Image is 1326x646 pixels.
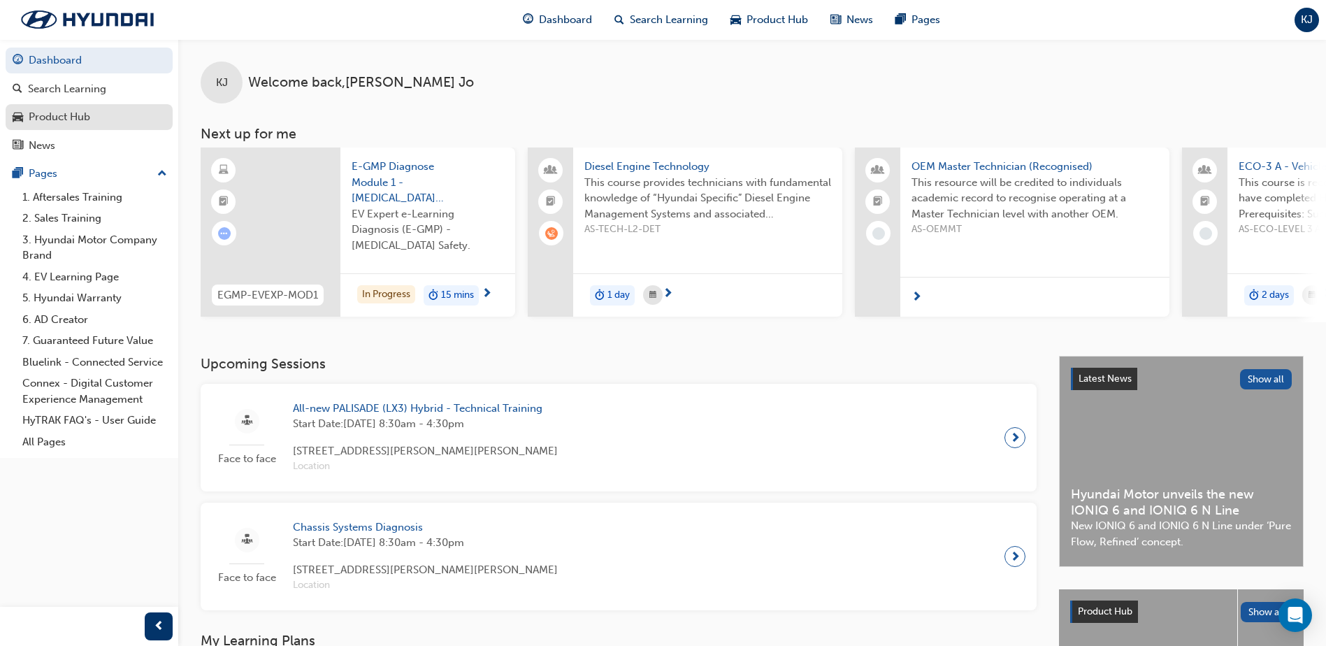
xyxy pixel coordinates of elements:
[895,11,906,29] span: pages-icon
[872,227,885,240] span: learningRecordVerb_NONE-icon
[17,309,173,331] a: 6. AD Creator
[13,111,23,124] span: car-icon
[293,459,558,475] span: Location
[1249,287,1259,305] span: duration-icon
[217,287,318,303] span: EGMP-EVEXP-MOD1
[873,193,883,211] span: booktick-icon
[855,148,1169,317] a: OEM Master Technician (Recognised)This resource will be credited to individuals academic record t...
[546,193,556,211] span: booktick-icon
[201,148,515,317] a: EGMP-EVEXP-MOD1E-GMP Diagnose Module 1 - [MEDICAL_DATA] SafetyEV Expert e-Learning Diagnosis (E-G...
[17,187,173,208] a: 1. Aftersales Training
[1071,368,1292,390] a: Latest NewsShow all
[1200,161,1210,180] span: people-icon
[13,55,23,67] span: guage-icon
[1262,287,1289,303] span: 2 days
[29,138,55,154] div: News
[248,75,474,91] span: Welcome back , [PERSON_NAME] Jo
[212,514,1025,599] a: Face to faceChassis Systems DiagnosisStart Date:[DATE] 8:30am - 4:30pm[STREET_ADDRESS][PERSON_NAM...
[352,159,504,206] span: E-GMP Diagnose Module 1 - [MEDICAL_DATA] Safety
[17,266,173,288] a: 4. EV Learning Page
[584,159,831,175] span: Diesel Engine Technology
[607,287,630,303] span: 1 day
[17,373,173,410] a: Connex - Digital Customer Experience Management
[1059,356,1304,567] a: Latest NewsShow allHyundai Motor unveils the new IONIQ 6 and IONIQ 6 N LineNew IONIQ 6 and IONIQ ...
[242,531,252,549] span: sessionType_FACE_TO_FACE-icon
[219,193,229,211] span: booktick-icon
[1301,12,1313,28] span: KJ
[13,140,23,152] span: news-icon
[17,229,173,266] a: 3. Hyundai Motor Company Brand
[523,11,533,29] span: guage-icon
[614,11,624,29] span: search-icon
[29,109,90,125] div: Product Hub
[1071,518,1292,550] span: New IONIQ 6 and IONIQ 6 N Line under ‘Pure Flow, Refined’ concept.
[6,48,173,73] a: Dashboard
[17,410,173,431] a: HyTRAK FAQ's - User Guide
[17,431,173,453] a: All Pages
[512,6,603,34] a: guage-iconDashboard
[154,618,164,636] span: prev-icon
[1295,8,1319,32] button: KJ
[212,451,282,467] span: Face to face
[293,401,558,417] span: All-new PALISADE (LX3) Hybrid - Technical Training
[730,11,741,29] span: car-icon
[293,535,558,551] span: Start Date: [DATE] 8:30am - 4:30pm
[7,5,168,34] img: Trak
[546,161,556,180] span: people-icon
[819,6,884,34] a: news-iconNews
[212,570,282,586] span: Face to face
[6,104,173,130] a: Product Hub
[539,12,592,28] span: Dashboard
[911,12,940,28] span: Pages
[873,161,883,180] span: people-icon
[352,206,504,254] span: EV Expert e-Learning Diagnosis (E-GMP) - [MEDICAL_DATA] Safety.
[528,148,842,317] a: Diesel Engine TechnologyThis course provides technicians with fundamental knowledge of “Hyundai S...
[1070,601,1292,623] a: Product HubShow all
[216,75,228,91] span: KJ
[603,6,719,34] a: search-iconSearch Learning
[584,222,831,238] span: AS-TECH-L2-DET
[13,83,22,96] span: search-icon
[293,443,558,459] span: [STREET_ADDRESS][PERSON_NAME][PERSON_NAME]
[911,175,1158,222] span: This resource will be credited to individuals academic record to recognise operating at a Master ...
[747,12,808,28] span: Product Hub
[293,577,558,594] span: Location
[17,287,173,309] a: 5. Hyundai Warranty
[428,287,438,305] span: duration-icon
[6,76,173,102] a: Search Learning
[911,159,1158,175] span: OEM Master Technician (Recognised)
[545,227,558,240] span: learningRecordVerb_WAITLIST-icon
[846,12,873,28] span: News
[884,6,951,34] a: pages-iconPages
[1199,227,1212,240] span: learningRecordVerb_NONE-icon
[630,12,708,28] span: Search Learning
[1010,428,1021,447] span: next-icon
[6,45,173,161] button: DashboardSearch LearningProduct HubNews
[1200,193,1210,211] span: booktick-icon
[1071,487,1292,518] span: Hyundai Motor unveils the new IONIQ 6 and IONIQ 6 N Line
[1240,369,1292,389] button: Show all
[584,175,831,222] span: This course provides technicians with fundamental knowledge of “Hyundai Specific” Diesel Engine M...
[595,287,605,305] span: duration-icon
[357,285,415,304] div: In Progress
[201,356,1037,372] h3: Upcoming Sessions
[830,11,841,29] span: news-icon
[6,133,173,159] a: News
[293,562,558,578] span: [STREET_ADDRESS][PERSON_NAME][PERSON_NAME]
[6,161,173,187] button: Pages
[1010,547,1021,566] span: next-icon
[218,227,231,240] span: learningRecordVerb_ATTEMPT-icon
[293,519,558,536] span: Chassis Systems Diagnosis
[293,416,558,432] span: Start Date: [DATE] 8:30am - 4:30pm
[911,222,1158,238] span: AS-OEMMT
[663,288,673,301] span: next-icon
[17,208,173,229] a: 2. Sales Training
[17,352,173,373] a: Bluelink - Connected Service
[911,292,922,304] span: next-icon
[649,287,656,304] span: calendar-icon
[28,81,106,97] div: Search Learning
[242,412,252,430] span: sessionType_FACE_TO_FACE-icon
[178,126,1326,142] h3: Next up for me
[1241,602,1293,622] button: Show all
